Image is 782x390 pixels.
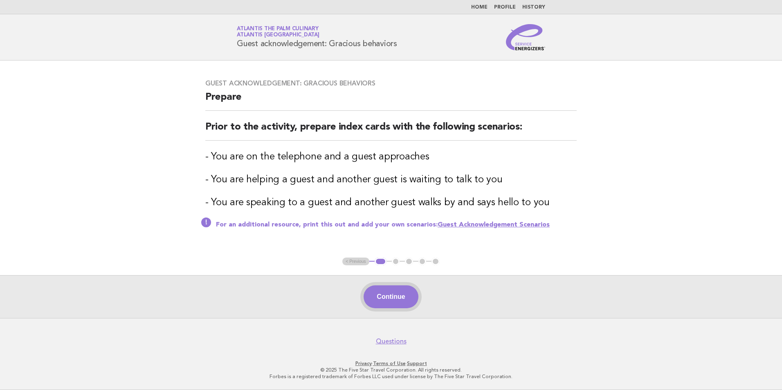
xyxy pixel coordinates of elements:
[237,33,319,38] span: Atlantis [GEOGRAPHIC_DATA]
[141,360,641,367] p: · ·
[205,79,577,87] h3: Guest acknowledgement: Gracious behaviors
[407,361,427,366] a: Support
[141,373,641,380] p: Forbes is a registered trademark of Forbes LLC used under license by The Five Star Travel Corpora...
[355,361,372,366] a: Privacy
[494,5,516,10] a: Profile
[438,222,550,228] a: Guest Acknowledgement Scenarios
[376,337,407,345] a: Questions
[471,5,488,10] a: Home
[522,5,545,10] a: History
[506,24,545,50] img: Service Energizers
[205,121,577,141] h2: Prior to the activity, prepare index cards with the following scenarios:
[216,221,577,229] p: For an additional resource, print this out and add your own scenarios:
[375,258,387,266] button: 1
[205,173,577,186] h3: - You are helping a guest and another guest is waiting to talk to you
[205,196,577,209] h3: - You are speaking to a guest and another guest walks by and says hello to you
[205,91,577,111] h2: Prepare
[373,361,406,366] a: Terms of Use
[237,27,397,48] h1: Guest acknowledgement: Gracious behaviors
[141,367,641,373] p: © 2025 The Five Star Travel Corporation. All rights reserved.
[205,150,577,164] h3: - You are on the telephone and a guest approaches
[237,26,319,38] a: Atlantis The Palm CulinaryAtlantis [GEOGRAPHIC_DATA]
[364,285,418,308] button: Continue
